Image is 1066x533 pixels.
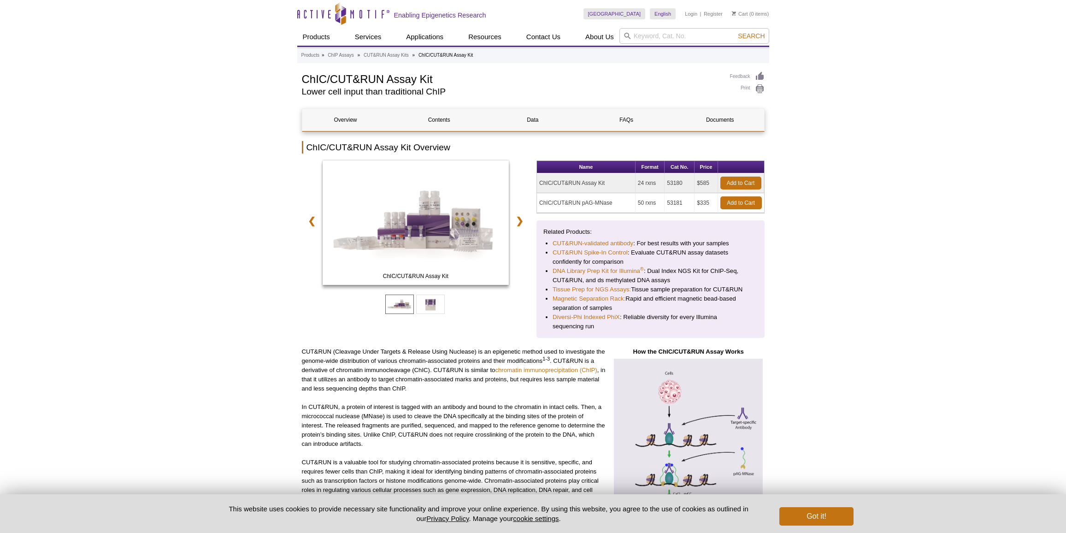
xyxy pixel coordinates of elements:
[553,248,628,257] a: CUT&RUN Spike-In Control
[730,84,765,94] a: Print
[521,28,566,46] a: Contact Us
[400,28,449,46] a: Applications
[720,196,762,209] a: Add to Cart
[495,367,597,373] a: chromatin immunoprecipitation (ChIP)
[349,28,387,46] a: Services
[665,161,695,173] th: Cat No.
[323,160,509,288] a: ChIC/CUT&RUN Assay Kit
[302,403,606,449] p: In CUT&RUN, a protein of interest is tagged with an antibody and bound to the chromatin in intact...
[695,193,718,213] td: $335
[537,161,636,173] th: Name
[302,71,721,85] h1: ChIC/CUT&RUN Assay Kit
[553,285,748,294] li: Tissue sample preparation for CUT&RUN
[537,173,636,193] td: ChIC/CUT&RUN Assay Kit
[732,11,748,17] a: Cart
[677,109,763,131] a: Documents
[779,507,853,526] button: Got it!
[695,173,718,193] td: $585
[542,356,550,361] sup: 1-3
[695,161,718,173] th: Price
[553,313,748,331] li: : Reliable diversity for every Illumina sequencing run
[636,173,665,193] td: 24 rxns
[738,32,765,40] span: Search
[633,348,743,355] strong: How the ChIC/CUT&RUN Assay Works
[553,248,748,266] li: : Evaluate CUT&RUN assay datasets confidently for comparison
[685,11,697,17] a: Login
[553,239,748,248] li: : For best results with your samples
[323,160,509,285] img: ChIC/CUT&RUN Assay Kit
[636,193,665,213] td: 50 rxns
[510,210,530,231] a: ❯
[358,53,360,58] li: »
[301,51,319,59] a: Products
[580,28,619,46] a: About Us
[650,8,676,19] a: English
[704,11,723,17] a: Register
[324,272,507,281] span: ChIC/CUT&RUN Assay Kit
[700,8,701,19] li: |
[553,239,633,248] a: CUT&RUN-validated antibody
[364,51,409,59] a: CUT&RUN Assay Kits
[302,88,721,96] h2: Lower cell input than traditional ChIP
[213,504,765,523] p: This website uses cookies to provide necessary site functionality and improve your online experie...
[418,53,473,58] li: ChIC/CUT&RUN Assay Kit
[636,161,665,173] th: Format
[302,347,606,393] p: CUT&RUN (Cleavage Under Targets & Release Using Nuclease) is an epigenetic method used to investi...
[720,177,761,190] a: Add to Cart
[396,109,483,131] a: Contents
[426,515,469,522] a: Privacy Policy
[302,109,389,131] a: Overview
[489,109,576,131] a: Data
[732,11,736,16] img: Your Cart
[583,109,670,131] a: FAQs
[463,28,507,46] a: Resources
[665,173,695,193] td: 53180
[640,266,644,272] sup: ®
[302,458,606,513] p: CUT&RUN is a valuable tool for studying chromatin-associated proteins because it is sensitive, sp...
[732,8,769,19] li: (0 items)
[619,28,769,44] input: Keyword, Cat. No.
[328,51,354,59] a: ChIP Assays
[735,32,767,40] button: Search
[553,313,620,322] a: Diversi-Phi Indexed PhiX
[553,294,625,303] a: Magnetic Separation Rack:
[553,266,644,276] a: DNA Library Prep Kit for Illumina®
[730,71,765,82] a: Feedback
[302,141,765,154] h2: ChIC/CUT&RUN Assay Kit Overview
[537,193,636,213] td: ChIC/CUT&RUN pAG-MNase
[543,227,758,237] p: Related Products:
[394,11,486,19] h2: Enabling Epigenetics Research
[665,193,695,213] td: 53181
[553,266,748,285] li: : Dual Index NGS Kit for ChIP-Seq, CUT&RUN, and ds methylated DNA assays
[322,53,324,58] li: »
[297,28,336,46] a: Products
[553,285,631,294] a: Tissue Prep for NGS Assays:
[412,53,415,58] li: »
[513,515,559,522] button: cookie settings
[302,210,322,231] a: ❮
[583,8,646,19] a: [GEOGRAPHIC_DATA]
[553,294,748,313] li: Rapid and efficient magnetic bead-based separation of samples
